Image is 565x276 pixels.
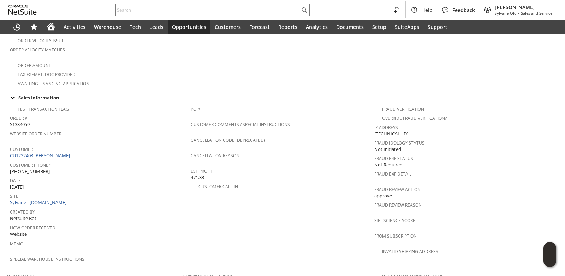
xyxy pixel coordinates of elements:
span: Forecast [249,24,270,30]
span: Not Required [374,161,403,168]
a: Cancellation Reason [191,153,239,159]
span: Support [428,24,447,30]
a: Leads [145,20,168,34]
a: Setup [368,20,391,34]
span: Warehouse [94,24,121,30]
a: Activities [59,20,90,34]
a: Est Profit [191,168,213,174]
a: Date [10,178,21,184]
a: Customer Phone# [10,162,51,168]
a: Home [42,20,59,34]
span: 471.33 [191,174,204,181]
svg: Search [300,6,308,14]
svg: logo [8,5,37,15]
a: Fraud Idology Status [374,140,424,146]
a: Site [10,193,18,199]
a: Order # [10,115,28,121]
a: Customer Call-in [198,184,238,190]
a: Fraud Review Reason [374,202,422,208]
a: Customer [10,146,33,152]
div: Shortcuts [25,20,42,34]
a: Memo [10,241,23,247]
a: Tax Exempt. Doc Provided [18,72,76,78]
svg: Home [47,23,55,31]
input: Search [116,6,300,14]
a: Awaiting Financing Application [18,81,89,87]
span: Leads [149,24,163,30]
span: Oracle Guided Learning Widget. To move around, please hold and drag [543,255,556,268]
a: Order Amount [18,62,51,68]
span: Tech [130,24,141,30]
a: Reports [274,20,302,34]
td: Sales Information [7,93,558,102]
a: How Order Received [10,225,55,231]
a: Tech [125,20,145,34]
a: Warehouse [90,20,125,34]
a: Created By [10,209,35,215]
span: [TECHNICAL_ID] [374,130,408,137]
a: Fraud E4F Detail [374,171,411,177]
svg: Shortcuts [30,23,38,31]
span: Netsuite Bot [10,215,36,222]
a: Fraud Review Action [374,186,421,192]
a: Forecast [245,20,274,34]
span: - [518,11,519,16]
span: Feedback [452,7,475,13]
div: Sales Information [7,93,555,102]
a: From Subscription [374,233,417,239]
a: Test Transaction Flag [18,106,69,112]
a: Website Order Number [10,131,61,137]
span: Customers [215,24,241,30]
a: SuiteApps [391,20,423,34]
span: Sales and Service [521,11,552,16]
span: Website [10,231,27,238]
span: S1334059 [10,121,30,128]
span: Setup [372,24,386,30]
a: Recent Records [8,20,25,34]
a: Opportunities [168,20,210,34]
span: Analytics [306,24,328,30]
span: [DATE] [10,184,24,190]
a: Special Warehouse Instructions [10,256,84,262]
a: Invalid Shipping Address [382,249,438,254]
a: Override Fraud Verification? [382,115,447,121]
span: Activities [64,24,85,30]
a: Order Velocity Matches [10,47,65,53]
span: [PHONE_NUMBER] [10,168,50,175]
span: Sylvane Old [495,11,517,16]
a: Sift Science Score [374,217,415,223]
span: [PERSON_NAME] [495,4,552,11]
span: Reports [278,24,297,30]
span: approve [374,192,392,199]
a: Customer Comments / Special Instructions [191,122,290,128]
a: CU1222403 [PERSON_NAME] [10,152,72,159]
a: Order Velocity Issue [18,38,64,44]
span: Opportunities [172,24,206,30]
a: Analytics [302,20,332,34]
span: Not Initiated [374,146,401,153]
iframe: Click here to launch Oracle Guided Learning Help Panel [543,242,556,267]
span: Help [421,7,433,13]
a: Customers [210,20,245,34]
a: Sylvane - [DOMAIN_NAME] [10,199,68,206]
a: Documents [332,20,368,34]
span: Documents [336,24,364,30]
a: Fraud Verification [382,106,424,112]
svg: Recent Records [13,23,21,31]
a: Cancellation Code (deprecated) [191,137,265,143]
a: PO # [191,106,200,112]
a: Support [423,20,452,34]
a: IP Address [374,124,398,130]
a: Fraud E4F Status [374,155,413,161]
span: SuiteApps [395,24,419,30]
